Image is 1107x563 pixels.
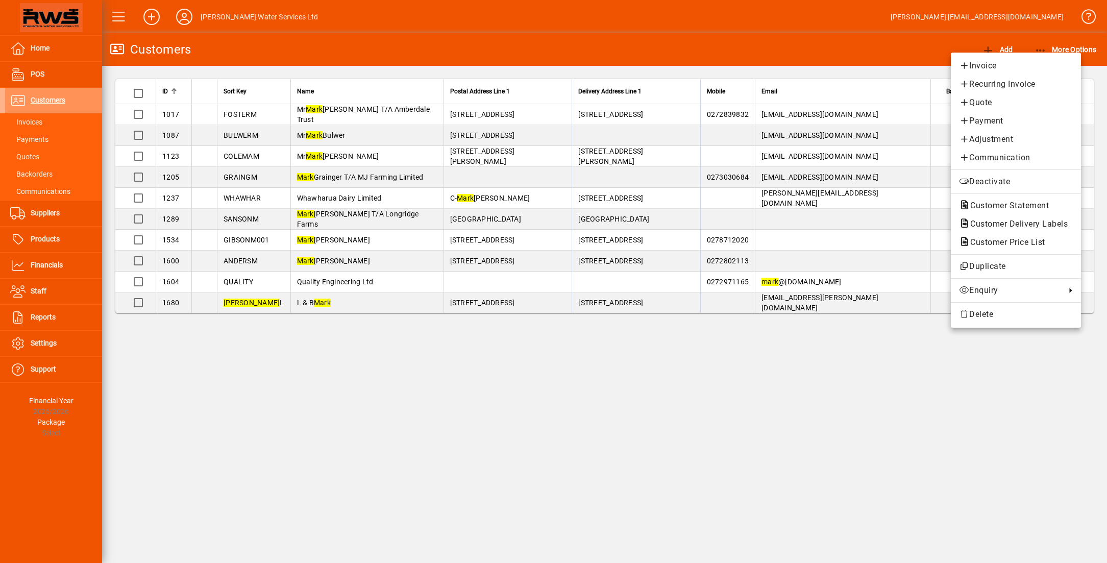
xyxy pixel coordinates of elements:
[959,133,1073,145] span: Adjustment
[959,115,1073,127] span: Payment
[959,96,1073,109] span: Quote
[959,152,1073,164] span: Communication
[959,60,1073,72] span: Invoice
[951,173,1081,191] button: Deactivate customer
[959,219,1073,229] span: Customer Delivery Labels
[959,308,1073,321] span: Delete
[959,237,1050,247] span: Customer Price List
[959,176,1073,188] span: Deactivate
[959,284,1061,297] span: Enquiry
[959,201,1054,210] span: Customer Statement
[959,260,1073,273] span: Duplicate
[959,78,1073,90] span: Recurring Invoice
